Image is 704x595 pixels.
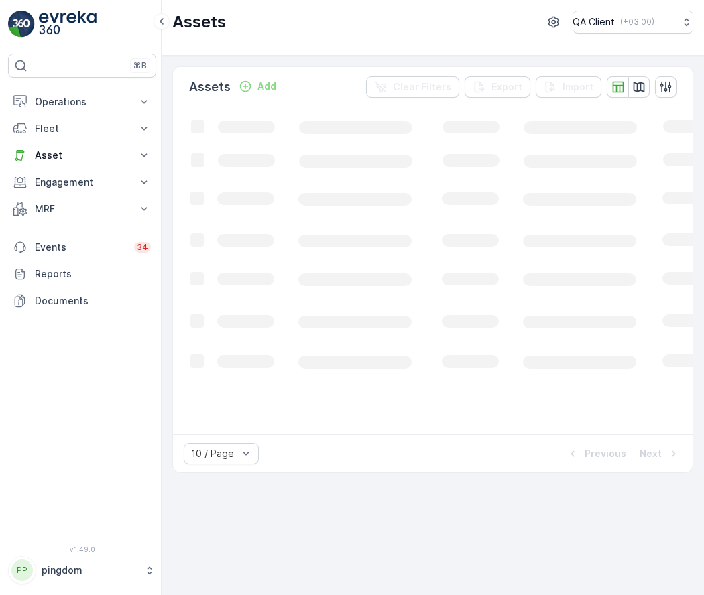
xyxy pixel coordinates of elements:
[585,447,626,460] p: Previous
[491,80,522,94] p: Export
[189,78,231,96] p: Assets
[35,241,126,254] p: Events
[35,294,151,308] p: Documents
[42,564,137,577] p: pingdom
[8,169,156,196] button: Engagement
[565,446,628,462] button: Previous
[638,446,682,462] button: Next
[563,80,593,94] p: Import
[137,242,148,253] p: 34
[8,142,156,169] button: Asset
[8,88,156,115] button: Operations
[366,76,459,98] button: Clear Filters
[35,267,151,281] p: Reports
[257,80,276,93] p: Add
[465,76,530,98] button: Export
[640,447,662,460] p: Next
[620,17,654,27] p: ( +03:00 )
[8,234,156,261] a: Events34
[573,15,615,29] p: QA Client
[536,76,601,98] button: Import
[8,11,35,38] img: logo
[35,176,129,189] p: Engagement
[172,11,226,33] p: Assets
[8,261,156,287] a: Reports
[233,78,282,94] button: Add
[8,556,156,584] button: PPpingdom
[573,11,693,34] button: QA Client(+03:00)
[39,11,97,38] img: logo_light-DOdMpM7g.png
[133,60,147,71] p: ⌘B
[8,196,156,222] button: MRF
[35,122,129,135] p: Fleet
[8,287,156,314] a: Documents
[8,115,156,142] button: Fleet
[8,545,156,553] span: v 1.49.0
[35,149,129,162] p: Asset
[11,559,33,581] div: PP
[35,95,129,109] p: Operations
[393,80,451,94] p: Clear Filters
[35,202,129,216] p: MRF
